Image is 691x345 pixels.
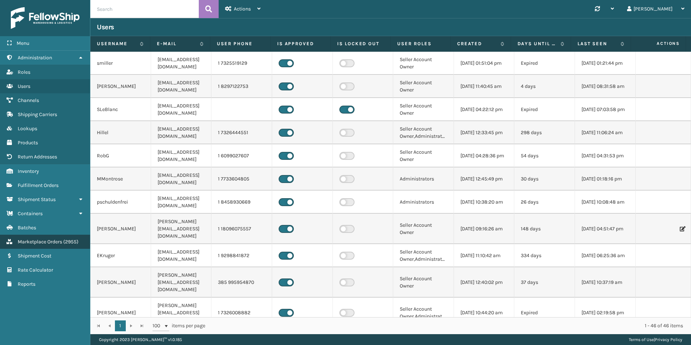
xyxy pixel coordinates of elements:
[514,167,575,191] td: 30 days
[393,244,454,267] td: Seller Account Owner,Administrators
[18,83,30,89] span: Users
[454,144,515,167] td: [DATE] 04:28:36 pm
[151,167,212,191] td: [EMAIL_ADDRESS][DOMAIN_NAME]
[18,97,39,103] span: Channels
[454,121,515,144] td: [DATE] 12:33:45 pm
[17,40,29,46] span: Menu
[393,144,454,167] td: Seller Account Owner
[18,281,35,287] span: Reports
[18,253,51,259] span: Shipment Cost
[211,244,272,267] td: 1 9298841872
[514,98,575,121] td: Expired
[63,239,78,245] span: ( 2955 )
[393,191,454,214] td: Administrators
[18,55,52,61] span: Administration
[90,214,151,244] td: [PERSON_NAME]
[211,75,272,98] td: 1 8297122753
[514,244,575,267] td: 334 days
[97,23,114,31] h3: Users
[90,75,151,98] td: [PERSON_NAME]
[454,98,515,121] td: [DATE] 04:22:12 pm
[151,121,212,144] td: [EMAIL_ADDRESS][DOMAIN_NAME]
[454,75,515,98] td: [DATE] 11:40:45 am
[680,226,684,231] i: Edit
[514,75,575,98] td: 4 days
[454,298,515,328] td: [DATE] 10:44:20 am
[575,267,636,298] td: [DATE] 10:37:19 am
[633,38,684,50] span: Actions
[393,267,454,298] td: Seller Account Owner
[629,334,682,345] div: |
[454,267,515,298] td: [DATE] 12:40:02 pm
[18,168,39,174] span: Inventory
[18,196,56,203] span: Shipment Status
[151,191,212,214] td: [EMAIL_ADDRESS][DOMAIN_NAME]
[18,210,43,217] span: Containers
[575,298,636,328] td: [DATE] 02:19:58 pm
[153,322,163,329] span: 100
[90,121,151,144] td: Hillel
[18,225,36,231] span: Batches
[575,98,636,121] td: [DATE] 07:03:58 pm
[457,41,497,47] label: Created
[211,52,272,75] td: 1 7325519129
[151,298,212,328] td: [PERSON_NAME][EMAIL_ADDRESS][DOMAIN_NAME]
[655,337,682,342] a: Privacy Policy
[211,167,272,191] td: 1 7733604805
[90,267,151,298] td: [PERSON_NAME]
[575,75,636,98] td: [DATE] 08:31:58 am
[211,144,272,167] td: 1 6099027607
[157,41,196,47] label: E-mail
[90,298,151,328] td: [PERSON_NAME]
[393,298,454,328] td: Seller Account Owner,Administrators
[454,191,515,214] td: [DATE] 10:38:20 am
[211,121,272,144] td: 1 7326444551
[18,140,38,146] span: Products
[18,125,37,132] span: Lookups
[211,298,272,328] td: 1 7326008882
[211,191,272,214] td: 1 8458930669
[393,98,454,121] td: Seller Account Owner
[575,144,636,167] td: [DATE] 04:31:53 pm
[11,7,80,29] img: logo
[18,69,30,75] span: Roles
[514,191,575,214] td: 26 days
[575,121,636,144] td: [DATE] 11:06:24 am
[151,98,212,121] td: [EMAIL_ADDRESS][DOMAIN_NAME]
[97,41,136,47] label: Username
[393,214,454,244] td: Seller Account Owner
[90,167,151,191] td: MMontrose
[90,191,151,214] td: pschuldenfrei
[18,239,62,245] span: Marketplace Orders
[151,144,212,167] td: [EMAIL_ADDRESS][DOMAIN_NAME]
[454,52,515,75] td: [DATE] 01:51:04 pm
[215,322,683,329] div: 1 - 46 of 46 items
[575,214,636,244] td: [DATE] 04:51:47 pm
[90,144,151,167] td: RobG
[514,214,575,244] td: 148 days
[514,298,575,328] td: Expired
[234,6,251,12] span: Actions
[393,52,454,75] td: Seller Account Owner
[151,52,212,75] td: [EMAIL_ADDRESS][DOMAIN_NAME]
[393,75,454,98] td: Seller Account Owner
[397,41,444,47] label: User Roles
[18,182,59,188] span: Fulfillment Orders
[575,191,636,214] td: [DATE] 10:08:48 am
[578,41,617,47] label: Last Seen
[514,121,575,144] td: 298 days
[151,75,212,98] td: [EMAIL_ADDRESS][DOMAIN_NAME]
[454,167,515,191] td: [DATE] 12:45:49 pm
[575,52,636,75] td: [DATE] 01:21:44 pm
[454,244,515,267] td: [DATE] 11:10:42 am
[211,214,272,244] td: 1 18096075557
[393,167,454,191] td: Administrators
[518,41,557,47] label: Days until password expires
[454,214,515,244] td: [DATE] 09:16:26 am
[514,144,575,167] td: 54 days
[18,154,57,160] span: Return Addresses
[337,41,384,47] label: Is Locked Out
[277,41,324,47] label: Is Approved
[151,214,212,244] td: [PERSON_NAME][EMAIL_ADDRESS][DOMAIN_NAME]
[514,267,575,298] td: 37 days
